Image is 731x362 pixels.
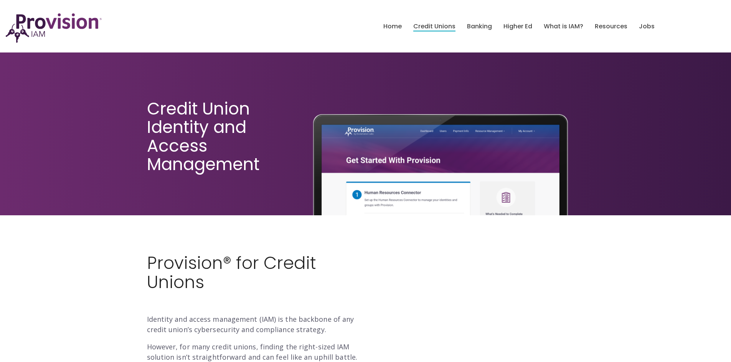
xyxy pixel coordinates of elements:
img: ProvisionIAM-Logo-Purple [6,13,102,43]
a: Resources [595,20,627,33]
a: Credit Unions [413,20,455,33]
a: Banking [467,20,492,33]
a: Home [383,20,402,33]
nav: menu [378,14,660,39]
h2: Provision® for Credit Unions [147,254,360,311]
a: What is IAM? [544,20,583,33]
p: Identity and access management (IAM) is the backbone of any credit union’s cybersecurity and comp... [147,314,360,335]
a: Jobs [639,20,655,33]
span: Credit Union Identity and Access Management [147,97,259,176]
a: Higher Ed [503,20,532,33]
